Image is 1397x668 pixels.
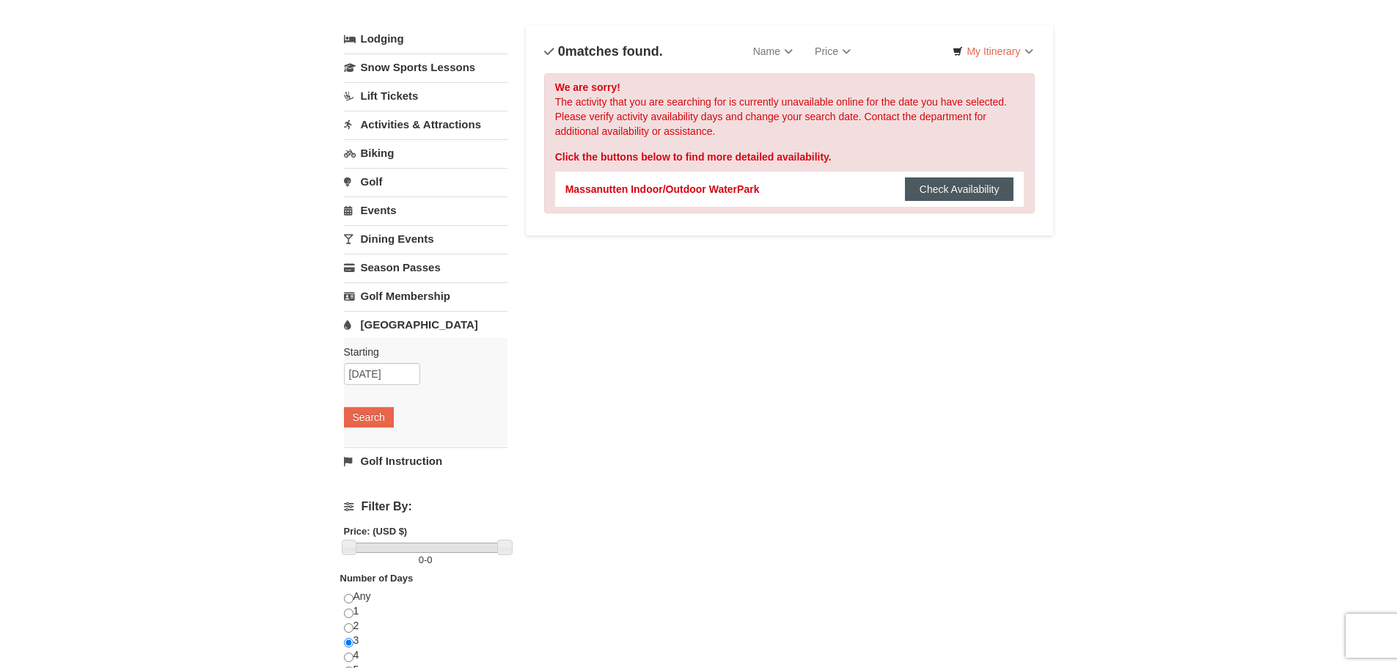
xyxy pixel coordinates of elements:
[344,254,507,281] a: Season Passes
[427,554,432,565] span: 0
[344,407,394,427] button: Search
[558,44,565,59] span: 0
[565,182,760,197] div: Massanutten Indoor/Outdoor WaterPark
[544,44,663,59] h4: matches found.
[555,81,620,93] strong: We are sorry!
[344,168,507,195] a: Golf
[344,447,507,474] a: Golf Instruction
[344,82,507,109] a: Lift Tickets
[905,177,1014,201] button: Check Availability
[544,73,1035,213] div: The activity that you are searching for is currently unavailable online for the date you have sel...
[804,37,862,66] a: Price
[344,345,496,359] label: Starting
[344,111,507,138] a: Activities & Attractions
[344,197,507,224] a: Events
[344,26,507,52] a: Lodging
[742,37,804,66] a: Name
[344,54,507,81] a: Snow Sports Lessons
[340,573,414,584] strong: Number of Days
[419,554,424,565] span: 0
[344,139,507,166] a: Biking
[344,526,408,537] strong: Price: (USD $)
[344,553,507,568] label: -
[344,500,507,513] h4: Filter By:
[344,225,507,252] a: Dining Events
[943,40,1042,62] a: My Itinerary
[344,311,507,338] a: [GEOGRAPHIC_DATA]
[555,150,1024,164] div: Click the buttons below to find more detailed availability.
[344,282,507,309] a: Golf Membership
